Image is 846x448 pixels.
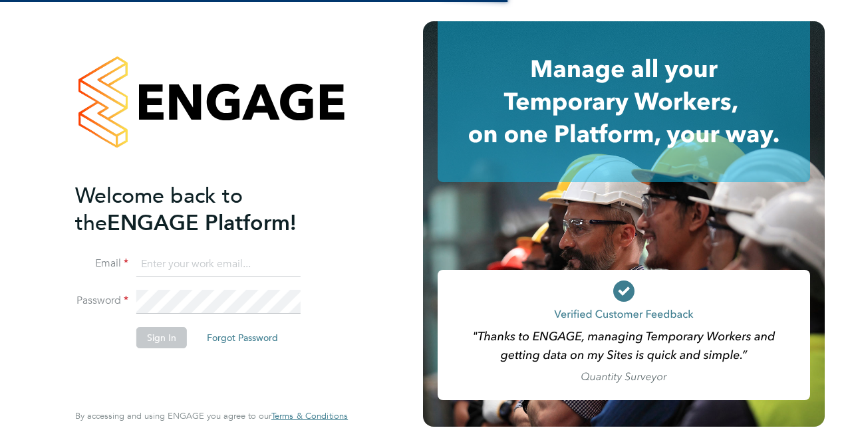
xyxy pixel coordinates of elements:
a: Terms & Conditions [271,411,348,421]
button: Forgot Password [196,327,289,348]
span: By accessing and using ENGAGE you agree to our [75,410,348,421]
h2: ENGAGE Platform! [75,182,335,237]
button: Sign In [136,327,187,348]
span: Terms & Conditions [271,410,348,421]
label: Email [75,257,128,271]
label: Password [75,294,128,308]
input: Enter your work email... [136,253,301,277]
span: Welcome back to the [75,183,243,236]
